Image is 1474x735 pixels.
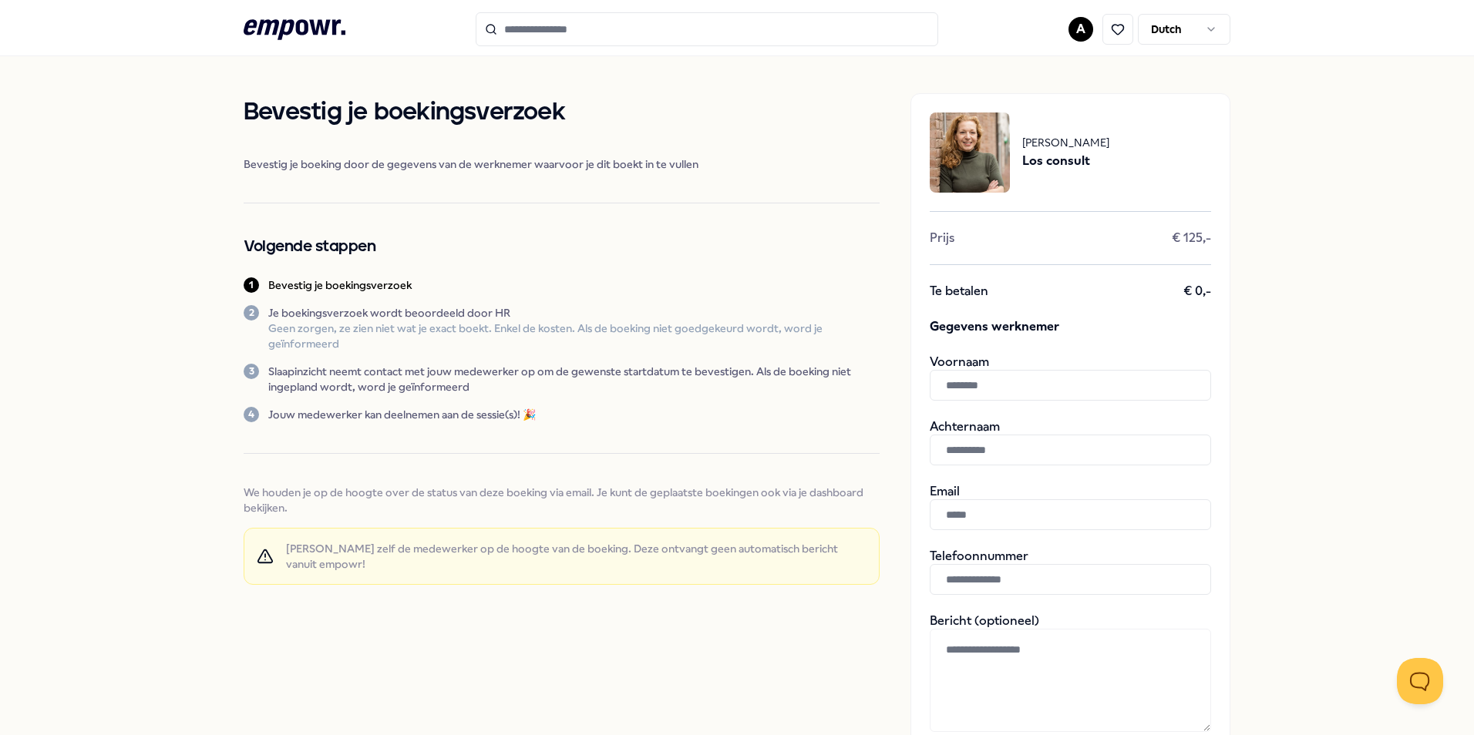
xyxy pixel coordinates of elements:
div: Voornaam [930,354,1211,401]
span: Los consult [1022,151,1109,171]
span: [PERSON_NAME] zelf de medewerker op de hoogte van de boeking. Deze ontvangt geen automatisch beri... [286,541,867,572]
div: Achternaam [930,419,1211,465]
div: Telefoonnummer [930,549,1211,595]
button: A [1068,17,1093,42]
p: Je boekingsverzoek wordt beoordeeld door HR [268,305,880,321]
span: Prijs [930,230,954,246]
div: 2 [244,305,259,321]
h1: Bevestig je boekingsverzoek [244,93,880,132]
img: package image [930,112,1010,193]
div: 4 [244,407,259,422]
span: [PERSON_NAME] [1022,134,1109,151]
h2: Volgende stappen [244,234,880,259]
div: Email [930,484,1211,530]
p: Slaapinzicht neemt contact met jouw medewerker op om de gewenste startdatum te bevestigen. Als de... [268,364,880,394]
div: 1 [244,277,259,293]
span: Gegevens werknemer [930,317,1211,336]
span: Bevestig je boeking door de gegevens van de werknemer waarvoor je dit boekt in te vullen [244,156,880,172]
span: We houden je op de hoogte over de status van deze boeking via email. Je kunt de geplaatste boekin... [244,485,880,515]
div: 3 [244,364,259,379]
p: Geen zorgen, ze zien niet wat je exact boekt. Enkel de kosten. Als de boeking niet goedgekeurd wo... [268,321,880,351]
span: € 0,- [1183,284,1211,299]
input: Search for products, categories or subcategories [476,12,938,46]
iframe: Help Scout Beacon - Open [1397,658,1443,704]
span: € 125,- [1172,230,1211,246]
span: Te betalen [930,284,988,299]
p: Bevestig je boekingsverzoek [268,277,412,293]
p: Jouw medewerker kan deelnemen aan de sessie(s)! 🎉 [268,407,536,422]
